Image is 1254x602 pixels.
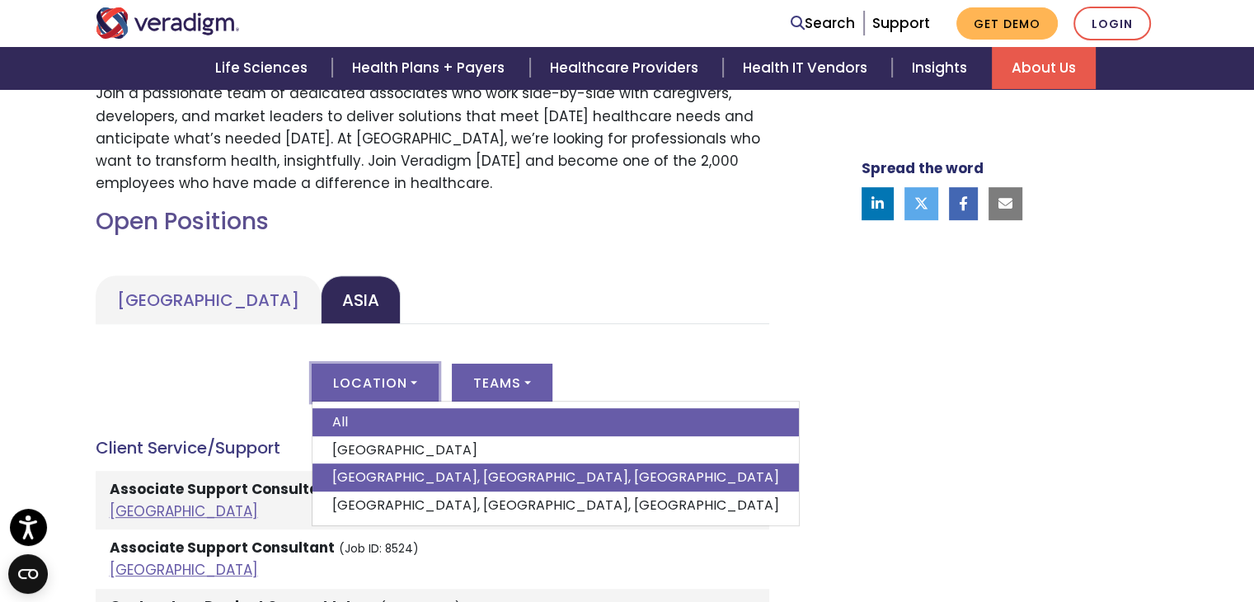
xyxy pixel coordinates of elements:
h4: Client Service/Support [96,438,769,458]
a: [GEOGRAPHIC_DATA] [110,501,258,521]
a: Life Sciences [195,47,332,89]
a: [GEOGRAPHIC_DATA] [110,560,258,580]
strong: Associate Support Consultant [110,479,335,499]
a: Search [791,12,855,35]
a: Healthcare Providers [530,47,723,89]
a: [GEOGRAPHIC_DATA] [312,436,799,464]
button: Location [312,364,439,402]
button: Open CMP widget [8,554,48,594]
strong: Associate Support Consultant [110,538,335,557]
a: [GEOGRAPHIC_DATA] [96,275,321,324]
a: Health IT Vendors [723,47,892,89]
small: (Job ID: 8524) [339,541,419,557]
strong: Spread the word [862,158,984,178]
a: [GEOGRAPHIC_DATA], [GEOGRAPHIC_DATA], [GEOGRAPHIC_DATA] [312,491,799,520]
button: Teams [452,364,552,402]
img: Veradigm logo [96,7,240,39]
a: Health Plans + Payers [332,47,529,89]
h2: Open Positions [96,208,769,236]
p: Join a passionate team of dedicated associates who work side-by-side with caregivers, developers,... [96,82,769,195]
a: Get Demo [956,7,1058,40]
a: Insights [892,47,992,89]
a: Asia [321,275,401,324]
a: Login [1073,7,1151,40]
a: All [312,408,799,436]
a: [GEOGRAPHIC_DATA], [GEOGRAPHIC_DATA], [GEOGRAPHIC_DATA] [312,463,799,491]
a: About Us [992,47,1096,89]
a: Support [872,13,930,33]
